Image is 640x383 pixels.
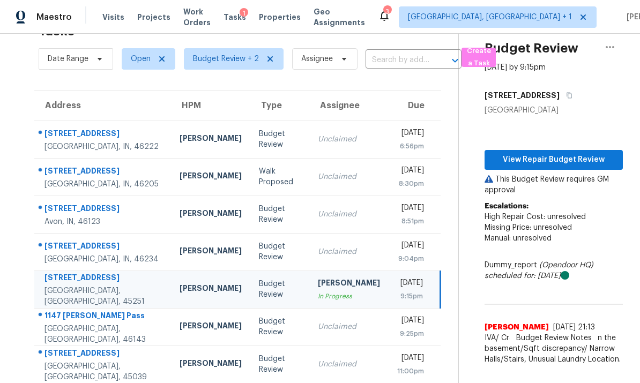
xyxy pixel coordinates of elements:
b: Escalations: [485,202,529,210]
span: Missing Price: unresolved [485,224,572,231]
div: 8:30pm [397,178,424,189]
div: Unclaimed [318,321,380,332]
span: Projects [137,12,170,22]
div: [DATE] [397,315,424,328]
th: Address [34,91,171,121]
p: This Budget Review requires GM approval [485,174,623,196]
button: Create a Task [462,48,496,67]
div: [PERSON_NAME] [180,133,242,146]
div: [PERSON_NAME] [318,277,380,291]
div: 6:56pm [397,141,424,152]
div: 1147 [PERSON_NAME] Pass [44,310,162,324]
div: Budget Review [259,204,301,225]
div: [GEOGRAPHIC_DATA], IN, 46205 [44,179,162,190]
span: Tasks [224,13,246,21]
div: [STREET_ADDRESS] [44,348,162,361]
span: Budget Review + 2 [193,54,259,64]
div: [DATE] [397,165,424,178]
span: [GEOGRAPHIC_DATA], [GEOGRAPHIC_DATA] + 1 [408,12,572,22]
div: [STREET_ADDRESS] [44,272,162,286]
div: Unclaimed [318,134,380,145]
button: Open [448,53,463,68]
h2: Tasks [39,26,75,36]
div: [PERSON_NAME] [180,283,242,296]
div: 11:00pm [397,366,424,377]
span: Budget Review Notes [510,333,598,343]
th: Type [250,91,309,121]
div: [STREET_ADDRESS] [44,203,162,216]
h5: [STREET_ADDRESS] [485,90,560,101]
div: Budget Review [259,241,301,262]
button: Copy Address [560,86,574,105]
div: 3 [383,6,391,17]
th: HPM [171,91,250,121]
div: [PERSON_NAME] [180,208,242,221]
div: In Progress [318,291,380,302]
div: Unclaimed [318,209,380,220]
span: Open [131,54,151,64]
div: [GEOGRAPHIC_DATA], [GEOGRAPHIC_DATA], 45039 [44,361,162,382]
span: Geo Assignments [314,6,365,28]
div: Unclaimed [318,246,380,257]
button: View Repair Budget Review [485,150,623,170]
div: [DATE] by 9:15pm [485,62,546,73]
span: Properties [259,12,301,22]
input: Search by address [366,52,431,69]
span: Create a Task [467,45,490,70]
div: Unclaimed [318,171,380,182]
span: Visits [102,12,124,22]
div: Dummy_report [485,260,623,281]
span: [DATE] 21:13 [553,324,595,331]
div: 9:25pm [397,328,424,339]
div: Budget Review [259,354,301,375]
div: Avon, IN, 46123 [44,216,162,227]
div: Budget Review [259,316,301,337]
span: Manual: unresolved [485,235,552,242]
div: 1 [240,8,248,19]
div: 9:04pm [397,253,424,264]
div: [DATE] [397,127,424,141]
div: Unclaimed [318,359,380,370]
span: Maestro [36,12,72,22]
i: scheduled for: [DATE] [485,272,561,280]
span: Assignee [301,54,333,64]
div: [GEOGRAPHIC_DATA] [485,105,623,116]
div: [DATE] [397,240,424,253]
div: [PERSON_NAME] [180,245,242,259]
div: [PERSON_NAME] [180,320,242,334]
div: [STREET_ADDRESS] [44,128,162,141]
div: [STREET_ADDRESS] [44,166,162,179]
span: High Repair Cost: unresolved [485,213,586,221]
div: 9:15pm [397,291,423,302]
div: Walk Proposed [259,166,301,187]
span: View Repair Budget Review [493,153,614,167]
span: Work Orders [183,6,211,28]
span: IVA/ Crack in the floor at 01.57 in the basement/Sqft discrepancy/ Narrow Halls/Stairs, Unusual L... [485,333,623,365]
th: Assignee [309,91,389,121]
div: [GEOGRAPHIC_DATA], IN, 46222 [44,141,162,152]
div: [GEOGRAPHIC_DATA], [GEOGRAPHIC_DATA], 45251 [44,286,162,307]
span: [PERSON_NAME] [485,322,549,333]
div: [GEOGRAPHIC_DATA], [GEOGRAPHIC_DATA], 46143 [44,324,162,345]
i: (Opendoor HQ) [539,261,593,269]
div: 8:51pm [397,216,424,227]
div: Budget Review [259,129,301,150]
div: [PERSON_NAME] [180,170,242,184]
h2: Budget Review [485,43,578,54]
span: Date Range [48,54,88,64]
div: [DATE] [397,277,423,291]
div: [GEOGRAPHIC_DATA], IN, 46234 [44,254,162,265]
div: [DATE] [397,352,424,366]
div: Budget Review [259,279,301,300]
div: [PERSON_NAME] [180,358,242,371]
th: Due [389,91,441,121]
div: [DATE] [397,202,424,216]
div: [STREET_ADDRESS] [44,241,162,254]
